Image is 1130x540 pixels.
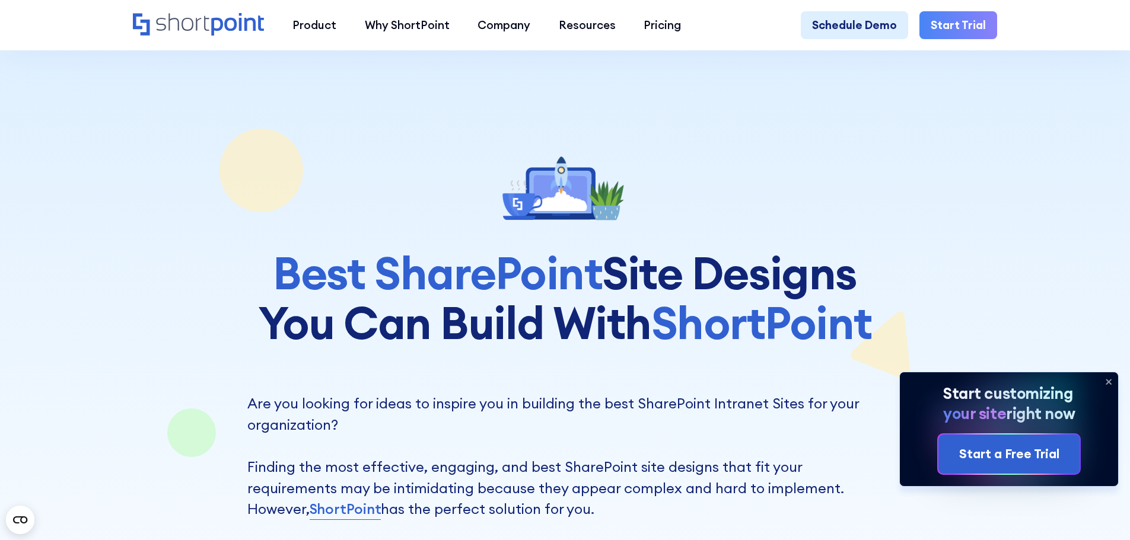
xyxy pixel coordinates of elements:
a: Why ShortPoint [351,11,464,40]
a: Start a Free Trial [938,434,1080,474]
span: Best SharePoint [273,244,602,301]
span: ShortPoint [651,294,872,351]
div: Pricing [644,17,681,34]
button: Open CMP widget [6,506,34,534]
a: Pricing [630,11,696,40]
a: Resources [545,11,630,40]
div: Company [478,17,530,34]
div: Why ShortPoint [365,17,450,34]
a: Schedule Demo [801,11,908,40]
a: Company [463,11,545,40]
div: Resources [559,17,616,34]
a: ShortPoint [310,499,381,520]
a: Product [278,11,351,40]
a: Start Trial [919,11,997,40]
a: Home [133,13,264,37]
div: Product [292,17,336,34]
h1: Site Designs You Can Build With [247,248,883,348]
div: Start a Free Trial [959,445,1059,464]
